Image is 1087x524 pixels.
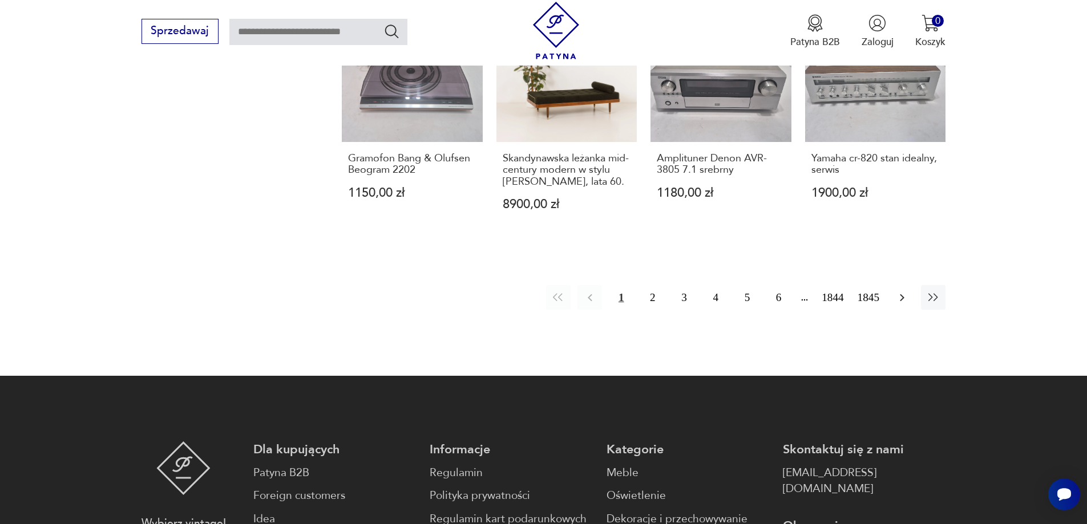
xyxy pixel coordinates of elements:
[854,285,883,310] button: 1845
[862,35,894,48] p: Zaloguj
[640,285,665,310] button: 2
[342,1,483,237] a: Gramofon Bang & Olufsen Beogram 2202Gramofon Bang & Olufsen Beogram 22021150,00 zł
[503,153,631,188] h3: Skandynawska leżanka mid-century modern w stylu [PERSON_NAME], lata 60.
[818,285,847,310] button: 1844
[253,488,416,504] a: Foreign customers
[156,441,211,495] img: Patyna - sklep z meblami i dekoracjami vintage
[862,14,894,48] button: Zaloguj
[766,285,791,310] button: 6
[657,153,785,176] h3: Amplituner Denon AVR-3805 7.1 srebrny
[430,441,592,458] p: Informacje
[932,15,944,27] div: 0
[503,198,631,210] p: 8900,00 zł
[142,19,219,44] button: Sprzedawaj
[430,488,592,504] a: Polityka prywatności
[607,465,769,481] a: Meble
[348,153,476,176] h3: Gramofon Bang & Olufsen Beogram 2202
[142,27,219,36] a: Sprzedawaj
[735,285,759,310] button: 5
[868,14,886,32] img: Ikonka użytkownika
[609,285,633,310] button: 1
[783,465,945,498] a: [EMAIL_ADDRESS][DOMAIN_NAME]
[915,14,945,48] button: 0Koszyk
[496,1,637,237] a: Skandynawska leżanka mid-century modern w stylu Hansa Wagnera, lata 60.Skandynawska leżanka mid-c...
[657,187,785,199] p: 1180,00 zł
[430,465,592,481] a: Regulamin
[790,14,840,48] button: Patyna B2B
[607,488,769,504] a: Oświetlenie
[1048,478,1080,510] iframe: Smartsupp widget button
[607,441,769,458] p: Kategorie
[253,465,416,481] a: Patyna B2B
[806,14,824,32] img: Ikona medalu
[650,1,791,237] a: Amplituner Denon AVR-3805 7.1 srebrnyAmplituner Denon AVR-3805 7.1 srebrny1180,00 zł
[811,187,940,199] p: 1900,00 zł
[805,1,946,237] a: Yamaha cr-820 stan idealny, serwisYamaha cr-820 stan idealny, serwis1900,00 zł
[348,187,476,199] p: 1150,00 zł
[790,35,840,48] p: Patyna B2B
[811,153,940,176] h3: Yamaha cr-820 stan idealny, serwis
[527,2,585,59] img: Patyna - sklep z meblami i dekoracjami vintage
[704,285,728,310] button: 4
[783,441,945,458] p: Skontaktuj się z nami
[922,14,939,32] img: Ikona koszyka
[383,23,400,39] button: Szukaj
[915,35,945,48] p: Koszyk
[672,285,696,310] button: 3
[790,14,840,48] a: Ikona medaluPatyna B2B
[253,441,416,458] p: Dla kupujących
